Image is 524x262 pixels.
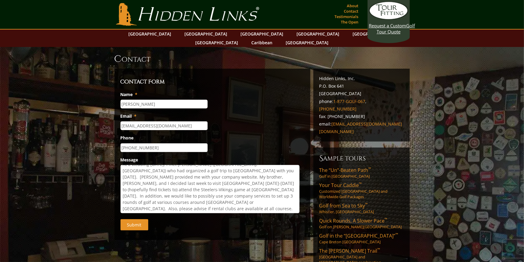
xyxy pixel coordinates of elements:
[334,98,366,104] a: 1-877-GOLF-067
[121,114,137,119] label: Email
[333,12,360,21] a: Testimonials
[121,135,134,141] label: Phone
[121,157,138,163] label: Message
[396,232,398,237] sup: ™
[319,202,368,209] span: Golf from Sea to Sky
[319,167,404,179] a: The “Un”-Beaten Path™Golf in [GEOGRAPHIC_DATA]
[319,75,404,136] p: Hidden Links, Inc. P.O. Box 641 [GEOGRAPHIC_DATA] phone: , fax: [PHONE_NUMBER] email:
[350,30,399,38] a: [GEOGRAPHIC_DATA]
[369,166,371,171] sup: ™
[319,182,362,189] span: Your Tour Caddie
[319,129,354,134] a: [DOMAIN_NAME]
[346,2,360,10] a: About
[121,92,138,97] label: Name
[319,232,404,245] a: Golf in the “[GEOGRAPHIC_DATA]”™Cape Breton [GEOGRAPHIC_DATA]
[319,167,371,173] span: The “Un”-Beaten Path
[369,2,408,35] a: Request a CustomGolf Tour Quote
[378,247,380,252] sup: ™
[319,217,404,229] a: Quick Rounds, A Slower Pace™Golf on [PERSON_NAME][GEOGRAPHIC_DATA]
[115,53,410,65] h1: Contact
[238,30,287,38] a: [GEOGRAPHIC_DATA]
[193,38,241,47] a: [GEOGRAPHIC_DATA]
[319,154,404,163] h6: Sample Tours
[369,23,406,29] span: Request a Custom
[319,232,398,239] span: Golf in the “[GEOGRAPHIC_DATA]”
[121,78,304,86] h3: Contact Form
[294,30,343,38] a: [GEOGRAPHIC_DATA]
[365,202,368,207] sup: ™
[182,30,231,38] a: [GEOGRAPHIC_DATA]
[319,182,404,199] a: Your Tour Caddie™Customized [GEOGRAPHIC_DATA] and Worldwide Golf Packages
[343,7,360,15] a: Contact
[319,106,357,112] a: [PHONE_NUMBER]
[283,38,332,47] a: [GEOGRAPHIC_DATA]
[319,248,380,254] span: The [PERSON_NAME] Trail
[249,38,276,47] a: Caribbean
[319,202,404,214] a: Golf from Sea to Sky™Whistler, [GEOGRAPHIC_DATA]
[359,181,362,186] sup: ™
[121,219,148,230] input: Submit
[385,217,388,222] sup: ™
[126,30,174,38] a: [GEOGRAPHIC_DATA]
[340,18,360,26] a: The Open
[332,121,402,127] a: [EMAIL_ADDRESS][DOMAIN_NAME]
[319,217,388,224] span: Quick Rounds, A Slower Pace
